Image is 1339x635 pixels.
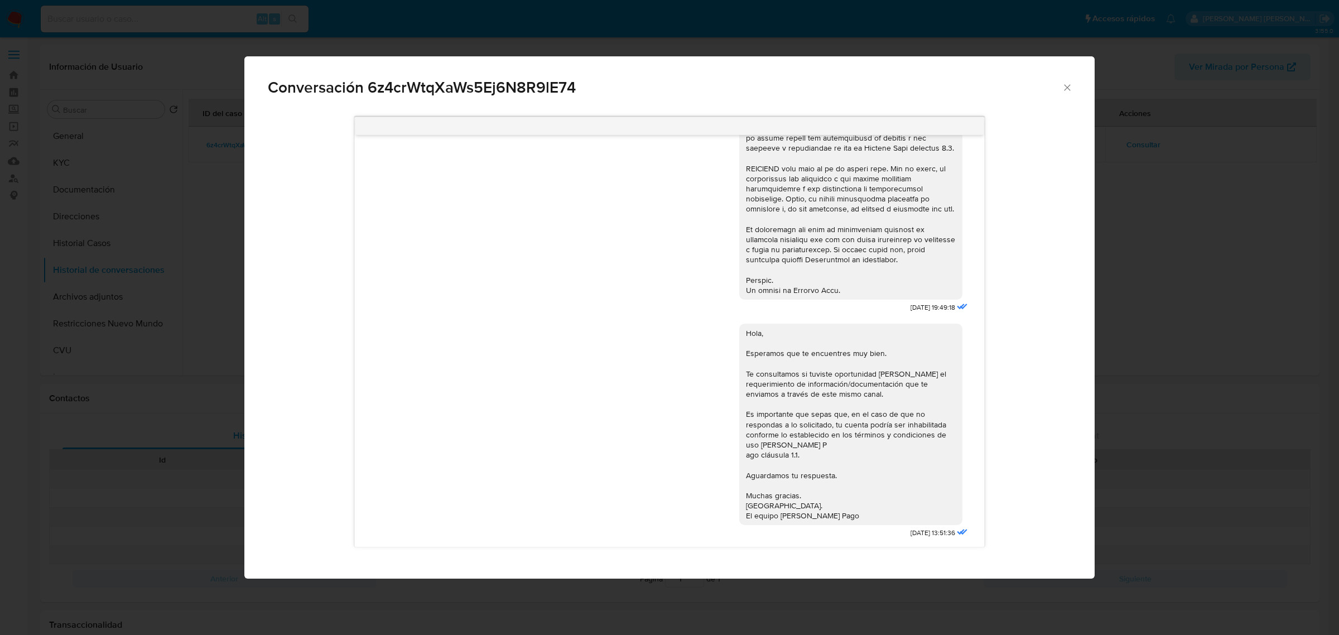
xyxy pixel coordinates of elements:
[1062,82,1072,92] button: Cerrar
[244,56,1095,579] div: Comunicación
[911,303,955,312] span: [DATE] 19:49:18
[746,328,956,521] div: Hola, Esperamos que te encuentres muy bien. Te consultamos si tuviste oportunidad [PERSON_NAME] e...
[911,528,955,538] span: [DATE] 13:51:36
[268,80,1062,95] span: Conversación 6z4crWtqXaWs5Ej6N8R9lE74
